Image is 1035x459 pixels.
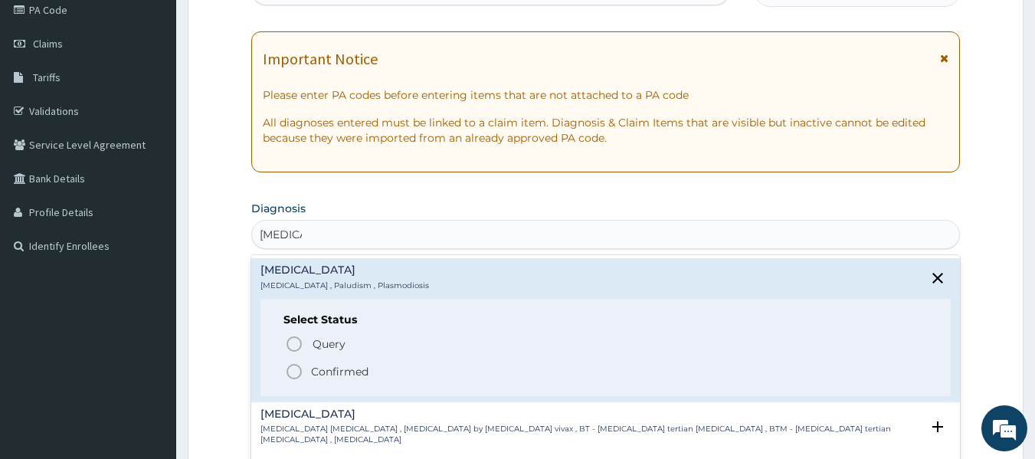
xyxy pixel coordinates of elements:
i: status option filled [285,362,303,381]
i: open select status [929,418,947,436]
img: d_794563401_company_1708531726252_794563401 [28,77,62,115]
h6: Select Status [283,314,929,326]
h1: Important Notice [263,51,378,67]
h4: [MEDICAL_DATA] [260,408,922,420]
span: Claims [33,37,63,51]
p: Confirmed [311,364,368,379]
h4: [MEDICAL_DATA] [260,264,429,276]
span: We're online! [89,134,211,289]
i: status option query [285,335,303,353]
p: [MEDICAL_DATA] [MEDICAL_DATA] , [MEDICAL_DATA] by [MEDICAL_DATA] vivax , BT - [MEDICAL_DATA] tert... [260,424,922,446]
p: [MEDICAL_DATA] , Paludism , Plasmodiosis [260,280,429,291]
i: close select status [929,269,947,287]
p: Please enter PA codes before entering items that are not attached to a PA code [263,87,949,103]
div: Minimize live chat window [251,8,288,44]
p: All diagnoses entered must be linked to a claim item. Diagnosis & Claim Items that are visible bu... [263,115,949,146]
label: Diagnosis [251,201,306,216]
span: Tariffs [33,70,61,84]
span: Query [313,336,346,352]
div: Chat with us now [80,86,257,106]
textarea: Type your message and hit 'Enter' [8,300,292,354]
